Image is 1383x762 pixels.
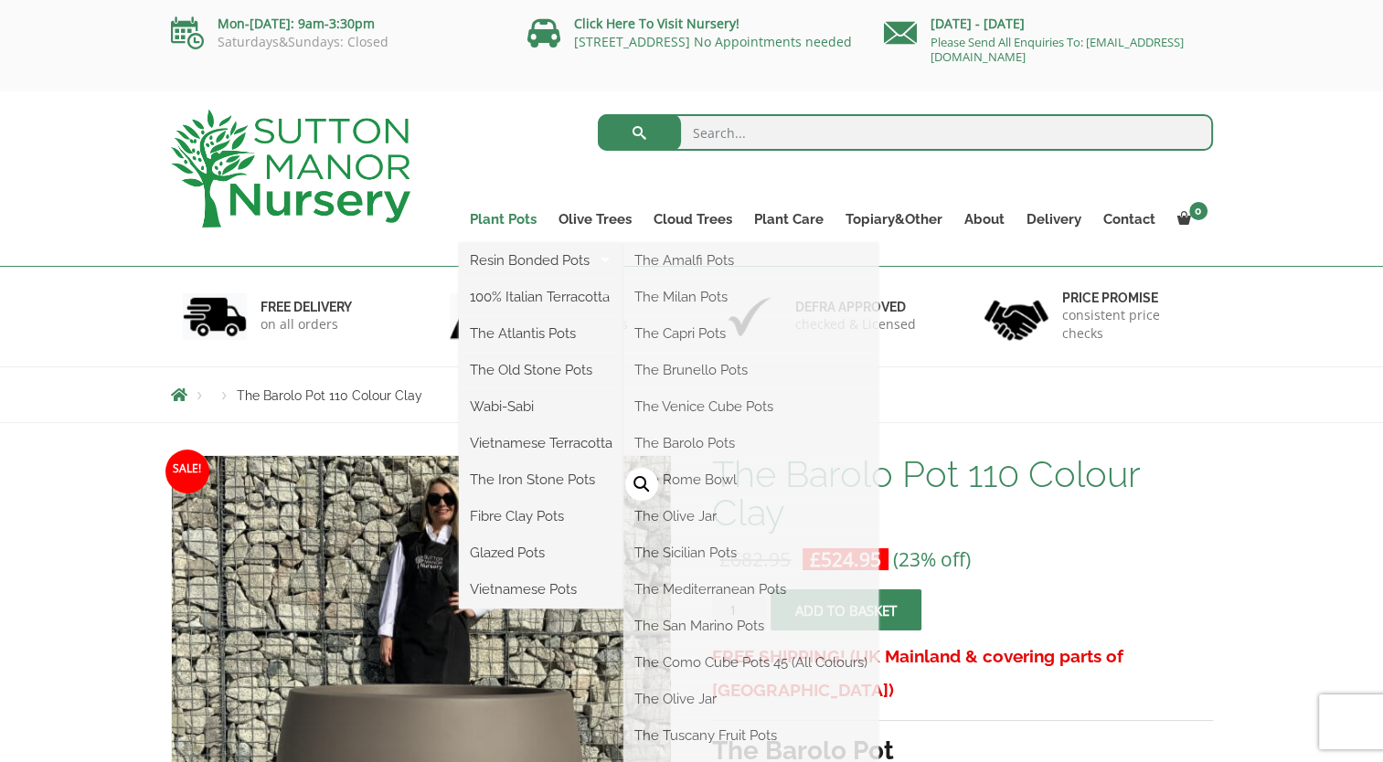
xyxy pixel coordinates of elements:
a: Cloud Trees [643,206,743,232]
a: Vietnamese Pots [459,576,623,603]
a: Resin Bonded Pots [459,247,623,274]
a: Plant Care [743,206,835,232]
a: Vietnamese Terracotta [459,429,623,457]
a: Plant Pots [459,206,548,232]
a: The San Marino Pots [623,612,878,640]
img: 4.jpg [984,289,1048,344]
img: logo [171,110,410,228]
a: 0 [1166,206,1213,232]
a: [STREET_ADDRESS] No Appointments needed [574,33,852,50]
span: (23% off) [893,546,971,572]
a: About [953,206,1016,232]
a: The Iron Stone Pots [459,466,623,493]
a: View full-screen image gallery [625,468,658,501]
nav: Breadcrumbs [171,387,1213,402]
p: Mon-[DATE]: 9am-3:30pm [171,13,500,35]
a: The Rome Bowl [623,466,878,493]
a: The Capri Pots [623,320,878,347]
span: 0 [1189,202,1207,220]
a: Fibre Clay Pots [459,503,623,530]
a: Delivery [1016,206,1092,232]
a: 100% Italian Terracotta [459,283,623,311]
a: The Old Stone Pots [459,356,623,384]
h6: Price promise [1062,290,1201,306]
input: Search... [598,114,1213,151]
span: The Barolo Pot 110 Colour Clay [237,388,422,403]
a: The Como Cube Pots 45 (All Colours) [623,649,878,676]
a: The Barolo Pots [623,429,878,457]
p: on all orders [261,315,352,333]
a: The Milan Pots [623,283,878,311]
h3: FREE SHIPPING! (UK Mainland & covering parts of [GEOGRAPHIC_DATA]) [712,640,1212,707]
a: The Tuscany Fruit Pots [623,722,878,749]
h6: FREE DELIVERY [261,299,352,315]
a: Olive Trees [548,206,643,232]
p: [DATE] - [DATE] [884,13,1213,35]
a: Please Send All Enquiries To: [EMAIL_ADDRESS][DOMAIN_NAME] [931,34,1184,65]
img: 1.jpg [183,293,247,340]
a: Click Here To Visit Nursery! [574,15,739,32]
a: The Amalfi Pots [623,247,878,274]
a: Contact [1092,206,1166,232]
p: Saturdays&Sundays: Closed [171,35,500,49]
a: The Sicilian Pots [623,539,878,566]
span: Sale! [165,450,209,493]
img: 2.jpg [450,293,514,340]
p: consistent price checks [1062,306,1201,343]
a: The Atlantis Pots [459,320,623,347]
a: The Olive Jar [623,503,878,530]
a: Wabi-Sabi [459,393,623,420]
a: The Olive Jar [623,685,878,713]
a: The Mediterranean Pots [623,576,878,603]
a: Glazed Pots [459,539,623,566]
h1: The Barolo Pot 110 Colour Clay [712,455,1212,532]
a: The Venice Cube Pots [623,393,878,420]
a: The Brunello Pots [623,356,878,384]
a: Topiary&Other [835,206,953,232]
